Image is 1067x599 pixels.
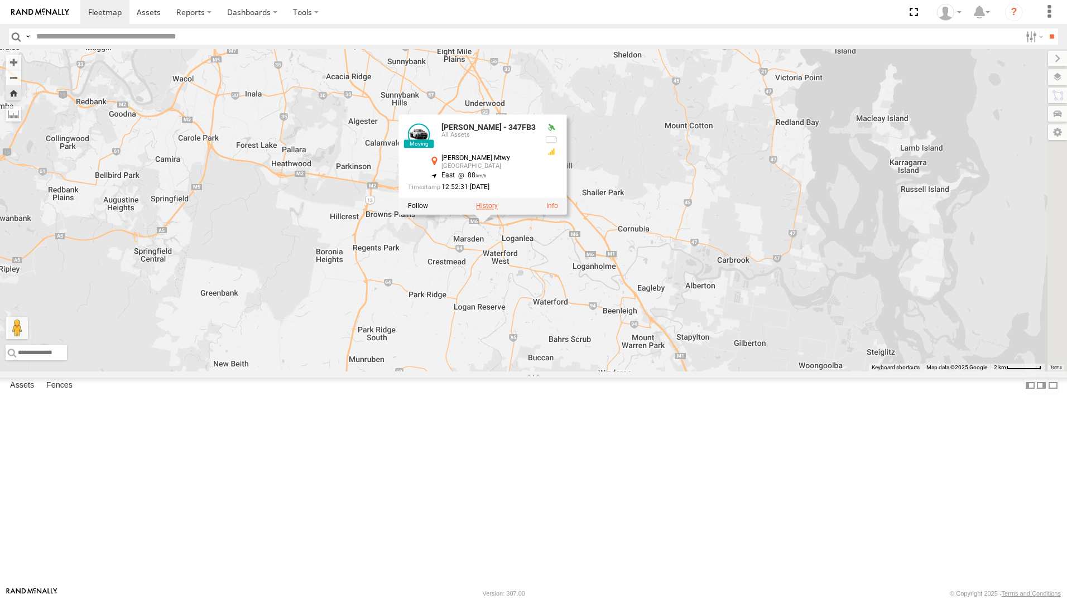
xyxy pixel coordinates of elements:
[441,171,455,179] span: East
[1002,590,1061,597] a: Terms and Conditions
[950,590,1061,597] div: © Copyright 2025 -
[1036,378,1047,394] label: Dock Summary Table to the Right
[1050,365,1062,370] a: Terms (opens in new tab)
[6,317,28,339] button: Drag Pegman onto the map to open Street View
[408,202,428,210] label: Realtime tracking of Asset
[441,154,536,162] div: [PERSON_NAME] Mtwy
[408,123,430,146] a: View Asset Details
[11,8,69,16] img: rand-logo.svg
[483,590,525,597] div: Version: 307.00
[441,163,536,170] div: [GEOGRAPHIC_DATA]
[546,202,558,210] a: View Asset Details
[408,184,536,191] div: Date/time of location update
[476,202,498,210] label: View Asset History
[6,588,57,599] a: Visit our Website
[6,85,21,100] button: Zoom Home
[455,171,487,179] span: 88
[1005,3,1023,21] i: ?
[1047,378,1059,394] label: Hide Summary Table
[545,136,558,144] div: No battery health information received from this device.
[23,28,32,45] label: Search Query
[441,123,536,132] a: [PERSON_NAME] - 347FB3
[991,364,1045,371] button: Map Scale: 2 km per 59 pixels
[1021,28,1045,45] label: Search Filter Options
[545,123,558,132] div: Valid GPS Fix
[4,378,40,393] label: Assets
[872,364,920,371] button: Keyboard shortcuts
[6,106,21,122] label: Measure
[994,364,1006,370] span: 2 km
[441,132,536,139] div: All Assets
[1025,378,1036,394] label: Dock Summary Table to the Left
[6,70,21,85] button: Zoom out
[6,55,21,70] button: Zoom in
[41,378,78,393] label: Fences
[926,364,987,370] span: Map data ©2025 Google
[545,147,558,156] div: GSM Signal = 3
[933,4,965,21] div: Marco DiBenedetto
[1048,124,1067,140] label: Map Settings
